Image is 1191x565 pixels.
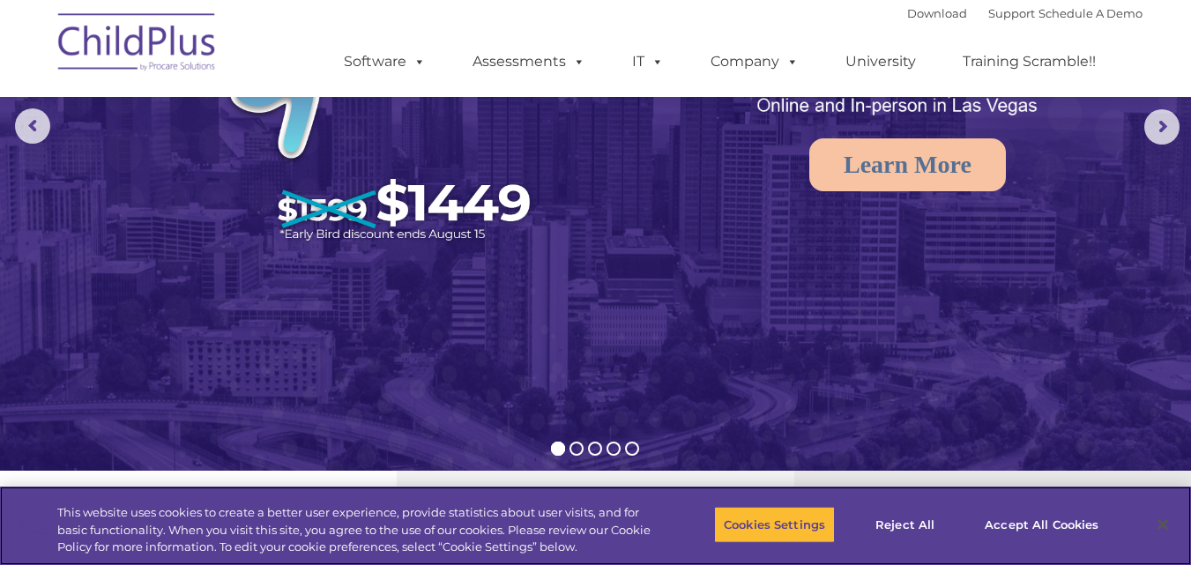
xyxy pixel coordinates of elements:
[614,44,681,79] a: IT
[850,506,960,543] button: Reject All
[988,6,1035,20] a: Support
[809,138,1006,191] a: Learn More
[907,6,967,20] a: Download
[828,44,934,79] a: University
[1038,6,1143,20] a: Schedule A Demo
[245,116,299,130] span: Last name
[245,189,320,202] span: Phone number
[57,504,655,556] div: This website uses cookies to create a better user experience, provide statistics about user visit...
[975,506,1108,543] button: Accept All Cookies
[945,44,1113,79] a: Training Scramble!!
[1143,505,1182,544] button: Close
[49,1,226,89] img: ChildPlus by Procare Solutions
[714,506,835,543] button: Cookies Settings
[326,44,443,79] a: Software
[907,6,1143,20] font: |
[455,44,603,79] a: Assessments
[693,44,816,79] a: Company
